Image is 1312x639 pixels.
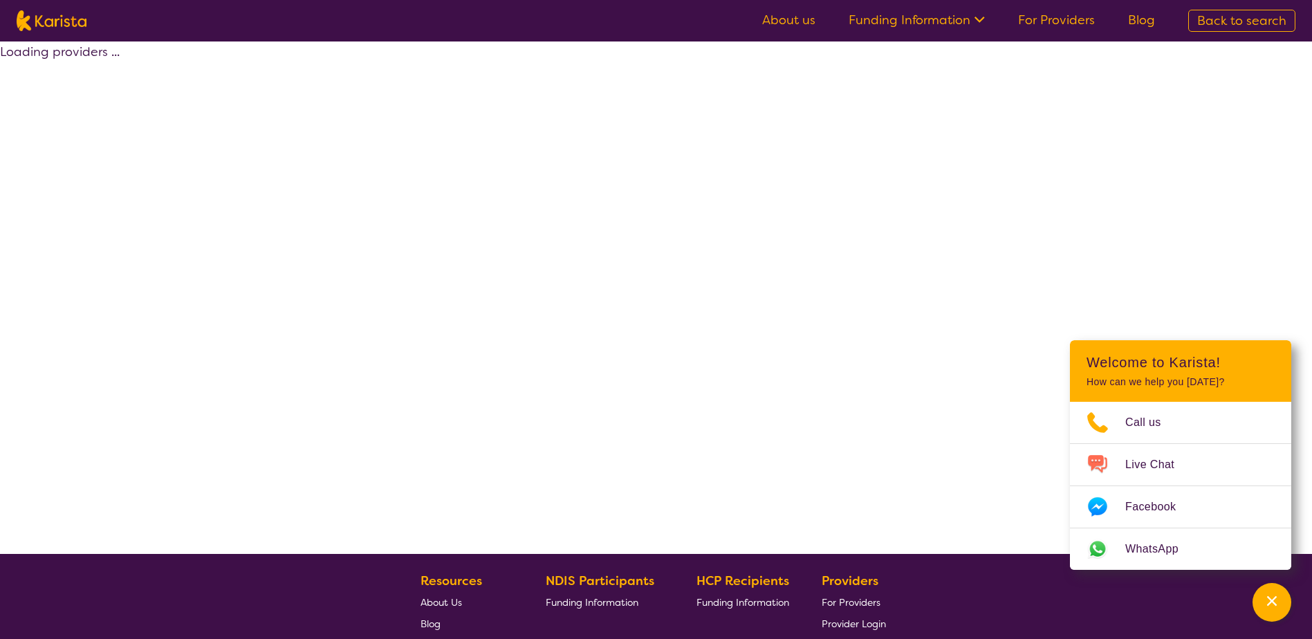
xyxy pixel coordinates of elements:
a: Blog [421,613,513,634]
span: Live Chat [1125,454,1191,475]
p: How can we help you [DATE]? [1087,376,1275,388]
span: WhatsApp [1125,539,1195,559]
span: Provider Login [822,618,886,630]
a: About Us [421,591,513,613]
span: For Providers [822,596,880,609]
a: Provider Login [822,613,886,634]
span: Funding Information [696,596,789,609]
span: Blog [421,618,441,630]
img: Karista logo [17,10,86,31]
span: About Us [421,596,462,609]
b: Resources [421,573,482,589]
b: HCP Recipients [696,573,789,589]
ul: Choose channel [1070,402,1291,570]
a: Funding Information [849,12,985,28]
a: Funding Information [696,591,789,613]
b: Providers [822,573,878,589]
span: Funding Information [546,596,638,609]
div: Channel Menu [1070,340,1291,570]
a: Web link opens in a new tab. [1070,528,1291,570]
a: About us [762,12,815,28]
span: Facebook [1125,497,1192,517]
span: Call us [1125,412,1178,433]
a: Funding Information [546,591,665,613]
b: NDIS Participants [546,573,654,589]
a: Blog [1128,12,1155,28]
h2: Welcome to Karista! [1087,354,1275,371]
span: Back to search [1197,12,1286,29]
a: Back to search [1188,10,1295,32]
button: Channel Menu [1253,583,1291,622]
a: For Providers [822,591,886,613]
a: For Providers [1018,12,1095,28]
